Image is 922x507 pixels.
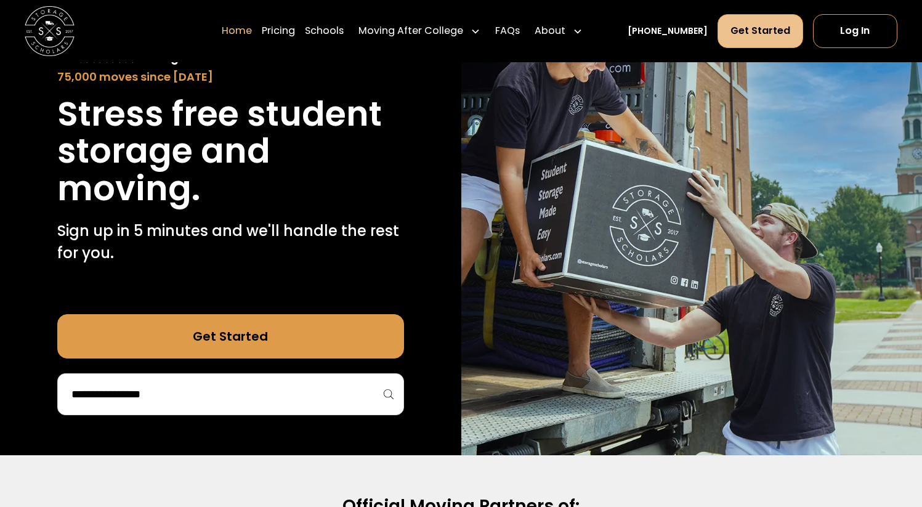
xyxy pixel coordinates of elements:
a: Pricing [262,14,295,48]
h1: Stress free student storage and moving. [57,95,404,208]
a: [PHONE_NUMBER] [628,25,708,38]
p: Sign up in 5 minutes and we'll handle the rest for you. [57,220,404,264]
div: About [535,23,565,38]
div: 75,000 moves since [DATE] [57,68,404,85]
a: Get Started [718,14,803,47]
a: Get Started [57,314,404,359]
div: About [530,14,588,48]
a: Schools [305,14,344,48]
a: home [25,6,74,55]
div: Moving After College [354,14,485,48]
img: Storage Scholars main logo [25,6,74,55]
a: Home [222,14,252,48]
div: Moving After College [358,23,463,38]
a: FAQs [495,14,520,48]
a: Log In [813,14,897,47]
